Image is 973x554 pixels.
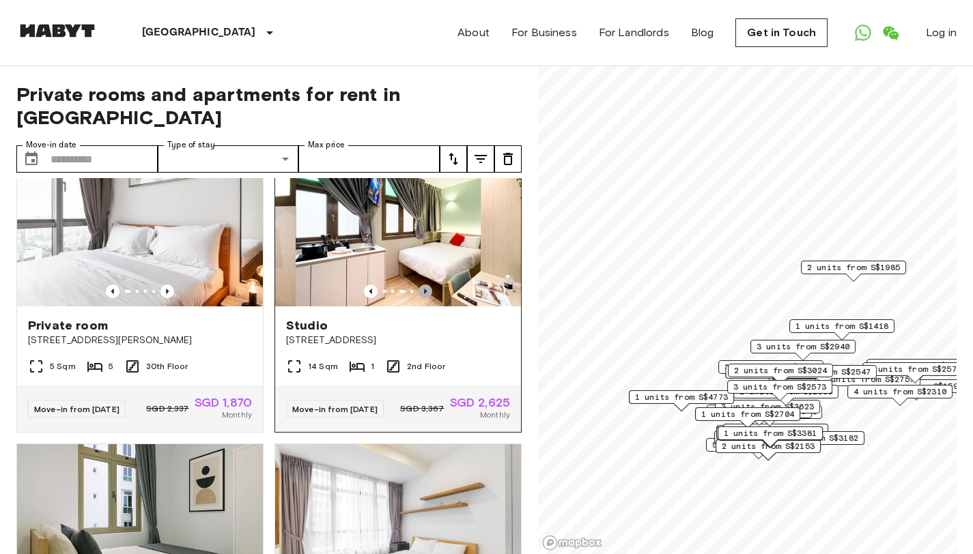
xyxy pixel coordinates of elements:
a: Mapbox logo [542,535,602,551]
a: Marketing picture of unit SG-01-113-001-05Previous imagePrevious imagePrivate room[STREET_ADDRESS... [16,142,264,433]
label: Max price [308,139,345,151]
button: tune [467,145,494,173]
a: For Business [511,25,577,41]
a: Previous imagePrevious imageStudio[STREET_ADDRESS]14 Sqm12nd FloorMove-in from [DATE]SGD 3,367SGD... [274,142,522,433]
span: Private rooms and apartments for rent in [GEOGRAPHIC_DATA] [16,83,522,129]
button: Previous image [106,285,119,298]
span: 5 [109,360,113,373]
span: SGD 2,337 [146,403,188,415]
span: 1 units from S$2573 [869,363,961,375]
div: Map marker [716,426,821,448]
span: 1 units from S$4773 [635,391,728,403]
button: Previous image [160,285,174,298]
div: Map marker [695,407,800,428]
span: Studio [286,317,328,334]
label: Type of stay [167,139,215,151]
span: SGD 1,870 [195,396,252,409]
a: Log in [926,25,957,41]
p: [GEOGRAPHIC_DATA] [142,25,256,41]
span: 5 units from S$1680 [712,439,805,451]
img: Marketing picture of unit SG-01-113-001-05 [17,143,263,306]
div: Map marker [715,400,820,421]
img: Marketing picture of unit SG-01-111-006-001 [296,143,541,306]
a: Get in Touch [735,18,828,47]
span: 1 units from S$3182 [765,432,858,444]
button: tune [494,145,522,173]
div: Map marker [629,390,734,411]
span: 14 Sqm [308,360,338,373]
span: 3 units from S$3623 [721,400,814,413]
span: [STREET_ADDRESS] [286,334,510,347]
div: Map marker [725,365,835,386]
span: 3 units from S$1985 [724,361,817,373]
label: Move-in date [26,139,76,151]
div: Map marker [759,431,864,452]
span: 2 units from S$3024 [734,364,827,377]
a: For Landlords [599,25,669,41]
div: Map marker [866,359,972,380]
div: Map marker [718,426,823,448]
button: tune [440,145,467,173]
span: Monthly [222,409,252,421]
div: Map marker [728,364,833,385]
span: 3 units from S$2573 [733,381,826,393]
div: Map marker [772,365,877,386]
button: Choose date [18,145,45,173]
span: 3 units from S$2940 [757,340,849,353]
div: Map marker [862,362,968,383]
div: Map marker [718,360,823,381]
div: Map marker [716,439,821,461]
span: Private room [28,317,108,334]
a: Open WeChat [877,19,904,46]
span: 1 units from S$2704 [701,408,794,420]
img: Habyt [16,24,98,38]
div: Map marker [750,340,856,361]
button: Previous image [419,285,432,298]
div: Map marker [727,380,832,401]
span: SGD 3,367 [400,403,444,415]
span: [STREET_ADDRESS][PERSON_NAME] [28,334,252,347]
div: Map marker [723,424,828,445]
span: 4 units from S$2310 [854,385,946,398]
span: 2 units from S$1985 [807,261,900,274]
span: 2nd Floor [407,360,445,373]
div: Map marker [733,385,838,406]
a: Open WhatsApp [849,19,877,46]
a: Blog [691,25,714,41]
div: Map marker [706,438,811,459]
div: Map marker [789,319,894,340]
div: Map marker [714,431,819,452]
span: Move-in from [DATE] [292,404,378,414]
div: Map marker [801,261,906,282]
span: 30th Floor [146,360,188,373]
span: 1 units from S$2547 [778,366,871,378]
span: 5 Sqm [50,360,76,373]
div: Map marker [847,385,953,406]
span: SGD 2,625 [450,396,510,409]
span: 3 units from S$1480 [873,360,965,372]
span: 1 units from S$1418 [795,320,888,332]
span: 1 [371,360,374,373]
a: About [457,25,490,41]
div: Map marker [717,405,822,426]
span: Move-in from [DATE] [34,404,119,414]
span: 1 units from S$3381 [724,427,817,439]
button: Previous image [364,285,378,298]
span: Monthly [480,409,510,421]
